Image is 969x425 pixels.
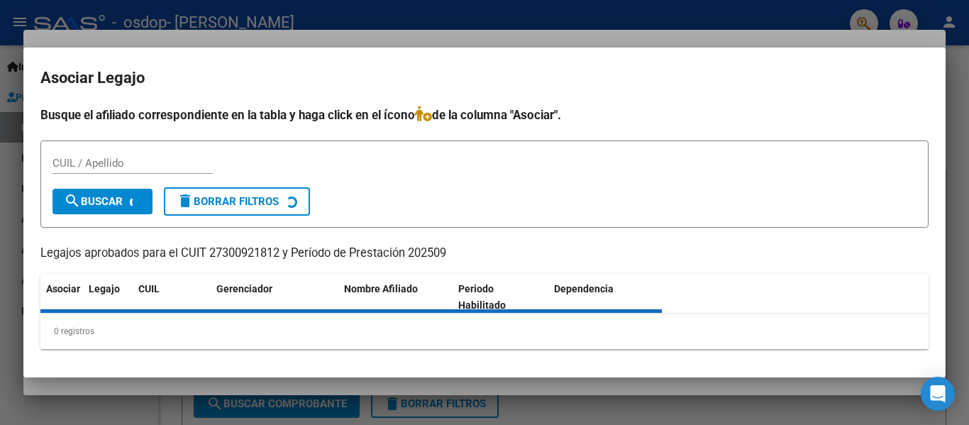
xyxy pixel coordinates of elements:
datatable-header-cell: Gerenciador [211,274,338,321]
datatable-header-cell: CUIL [133,274,211,321]
span: Dependencia [554,283,614,294]
h2: Asociar Legajo [40,65,929,92]
p: Legajos aprobados para el CUIT 27300921812 y Período de Prestación 202509 [40,245,929,263]
h4: Busque el afiliado correspondiente en la tabla y haga click en el ícono de la columna "Asociar". [40,106,929,124]
span: Buscar [64,195,123,208]
div: Open Intercom Messenger [921,377,955,411]
button: Borrar Filtros [164,187,310,216]
span: Borrar Filtros [177,195,279,208]
mat-icon: search [64,192,81,209]
div: 0 registros [40,314,929,349]
datatable-header-cell: Asociar [40,274,83,321]
datatable-header-cell: Legajo [83,274,133,321]
button: Buscar [52,189,153,214]
span: Legajo [89,283,120,294]
datatable-header-cell: Dependencia [548,274,663,321]
datatable-header-cell: Nombre Afiliado [338,274,453,321]
span: CUIL [138,283,160,294]
mat-icon: delete [177,192,194,209]
span: Nombre Afiliado [344,283,418,294]
span: Asociar [46,283,80,294]
span: Periodo Habilitado [458,283,506,311]
datatable-header-cell: Periodo Habilitado [453,274,548,321]
span: Gerenciador [216,283,272,294]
